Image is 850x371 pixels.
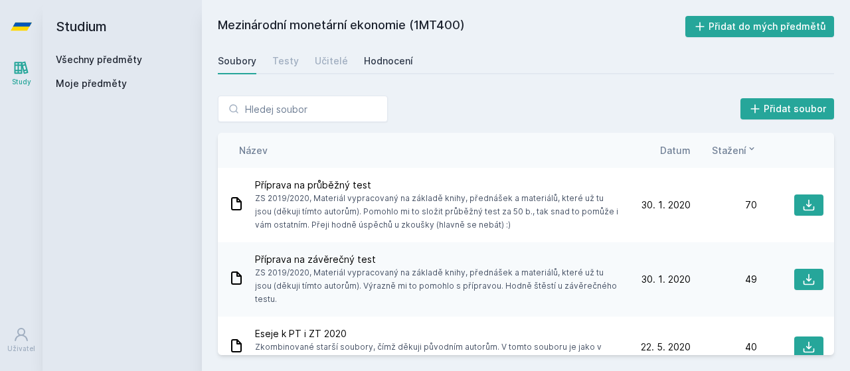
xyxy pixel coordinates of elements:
[255,266,619,306] span: ZS 2019/2020, Materiál vypracovaný na základě knihy, přednášek a materiálů, které už tu jsou (děk...
[712,143,746,157] span: Stažení
[691,340,757,354] div: 40
[272,54,299,68] div: Testy
[3,53,40,94] a: Study
[315,54,348,68] div: Učitelé
[12,77,31,87] div: Study
[315,48,348,74] a: Učitelé
[56,54,142,65] a: Všechny předměty
[272,48,299,74] a: Testy
[218,16,685,37] h2: Mezinárodní monetární ekonomie (1MT400)
[685,16,835,37] button: Přidat do mých předmětů
[364,54,413,68] div: Hodnocení
[641,273,691,286] span: 30. 1. 2020
[691,273,757,286] div: 49
[691,198,757,212] div: 70
[218,96,388,122] input: Hledej soubor
[3,320,40,360] a: Uživatel
[218,48,256,74] a: Soubory
[255,179,619,192] span: Příprava na průběžný test
[218,54,256,68] div: Soubory
[255,327,619,340] span: Eseje k PT i ZT 2020
[364,48,413,74] a: Hodnocení
[255,340,619,367] span: Zkombinované starší soubory, čímž děkuji původním autorům. V tomto souboru je jako v jediném zpra...
[7,344,35,354] div: Uživatel
[255,192,619,232] span: ZS 2019/2020, Materiál vypracovaný na základě knihy, přednášek a materiálů, které už tu jsou (děk...
[641,198,691,212] span: 30. 1. 2020
[239,143,268,157] button: Název
[740,98,835,119] button: Přidat soubor
[660,143,691,157] button: Datum
[56,77,127,90] span: Moje předměty
[712,143,757,157] button: Stažení
[641,340,691,354] span: 22. 5. 2020
[255,253,619,266] span: Příprava na závěrečný test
